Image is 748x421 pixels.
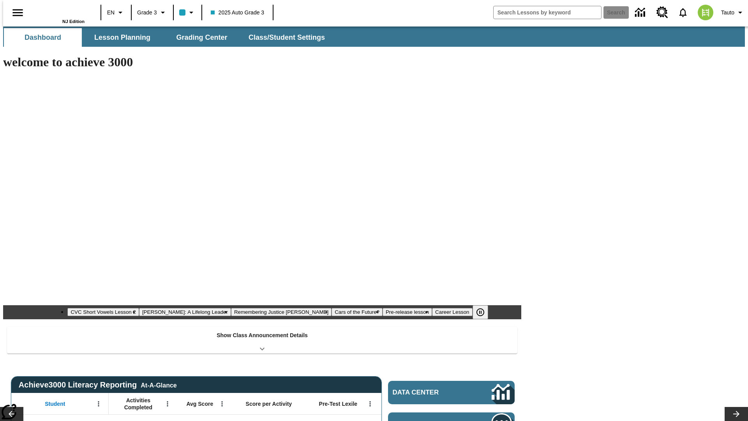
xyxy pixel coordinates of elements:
[630,2,652,23] a: Data Center
[104,5,129,19] button: Language: EN, Select a language
[242,28,331,47] button: Class/Student Settings
[319,400,358,407] span: Pre-Test Lexile
[3,55,521,69] h1: welcome to achieve 3000
[107,9,115,17] span: EN
[494,6,601,19] input: search field
[721,9,734,17] span: Tauto
[473,305,488,319] button: Pause
[113,397,164,411] span: Activities Completed
[673,2,693,23] a: Notifications
[163,28,241,47] button: Grading Center
[698,5,713,20] img: avatar image
[393,389,466,396] span: Data Center
[652,2,673,23] a: Resource Center, Will open in new tab
[246,400,292,407] span: Score per Activity
[216,398,228,410] button: Open Menu
[176,5,199,19] button: Class color is light blue. Change class color
[3,27,745,47] div: SubNavbar
[134,5,171,19] button: Grade: Grade 3, Select a grade
[67,308,139,316] button: Slide 1 CVC Short Vowels Lesson 2
[62,19,85,24] span: NJ Edition
[34,4,85,19] a: Home
[4,28,82,47] button: Dashboard
[693,2,718,23] button: Select a new avatar
[231,308,332,316] button: Slide 3 Remembering Justice O'Connor
[186,400,213,407] span: Avg Score
[432,308,472,316] button: Slide 6 Career Lesson
[139,308,231,316] button: Slide 2 Dianne Feinstein: A Lifelong Leader
[332,308,383,316] button: Slide 4 Cars of the Future?
[45,400,65,407] span: Student
[93,398,104,410] button: Open Menu
[141,380,176,389] div: At-A-Glance
[217,331,308,340] p: Show Class Announcement Details
[176,33,227,42] span: Grading Center
[383,308,432,316] button: Slide 5 Pre-release lesson
[3,28,332,47] div: SubNavbar
[137,9,157,17] span: Grade 3
[473,305,496,319] div: Pause
[6,1,29,24] button: Open side menu
[725,407,748,421] button: Lesson carousel, Next
[19,380,177,389] span: Achieve3000 Literacy Reporting
[249,33,325,42] span: Class/Student Settings
[25,33,61,42] span: Dashboard
[94,33,150,42] span: Lesson Planning
[388,381,515,404] a: Data Center
[162,398,173,410] button: Open Menu
[718,5,748,19] button: Profile/Settings
[34,3,85,24] div: Home
[364,398,376,410] button: Open Menu
[7,327,517,354] div: Show Class Announcement Details
[83,28,161,47] button: Lesson Planning
[211,9,265,17] span: 2025 Auto Grade 3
